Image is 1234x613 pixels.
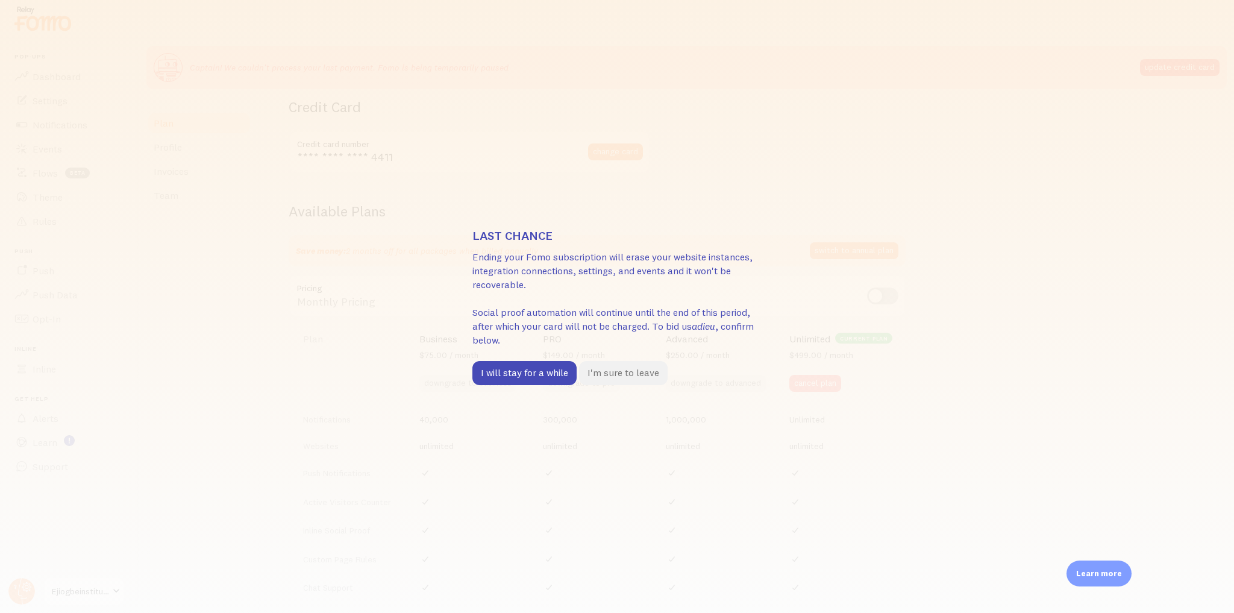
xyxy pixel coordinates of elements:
div: Learn more [1066,561,1132,586]
button: I'm sure to leave [579,361,668,385]
p: Learn more [1076,568,1122,579]
i: adieu [692,320,715,332]
h3: Last chance [472,228,762,244]
p: Ending your Fomo subscription will erase your website instances, integration connections, setting... [472,250,762,347]
button: I will stay for a while [472,361,577,385]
